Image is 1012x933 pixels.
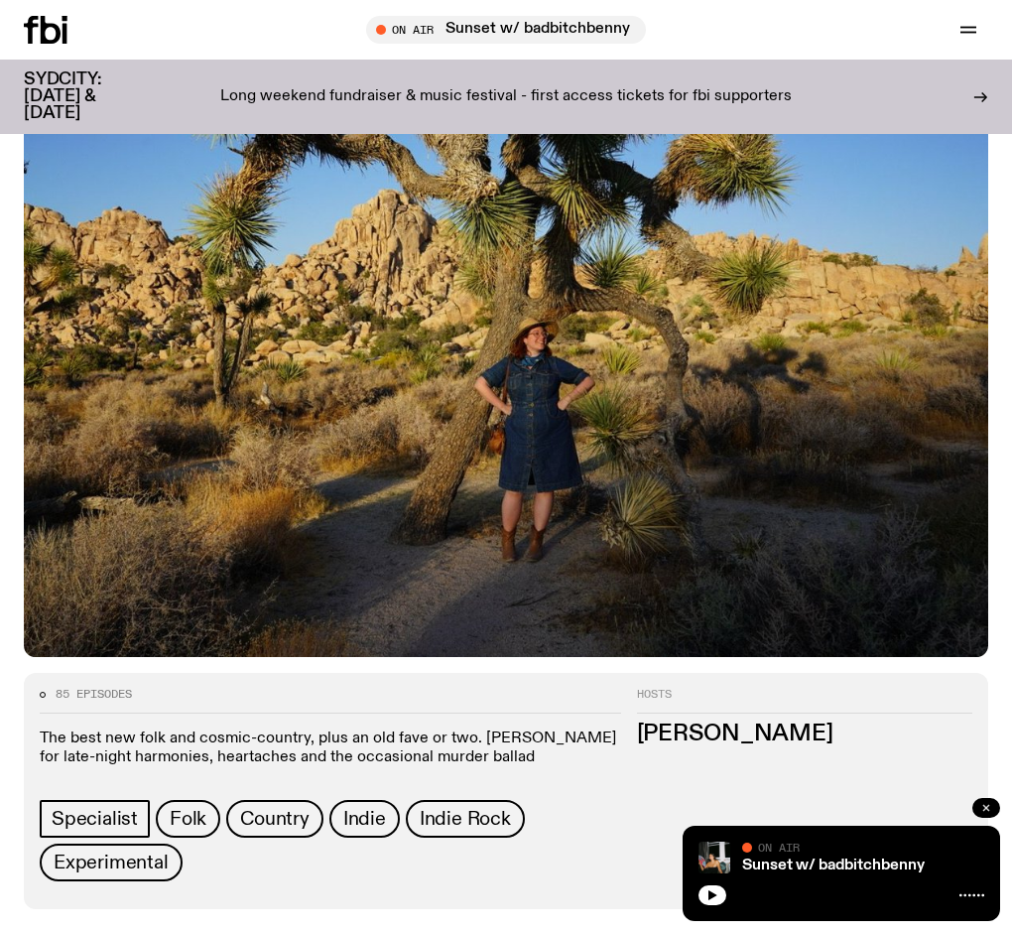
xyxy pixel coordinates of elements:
span: Indie Rock [420,808,511,830]
h3: SYDCITY: [DATE] & [DATE] [24,71,151,122]
span: On Air [758,841,800,854]
a: Indie [329,800,400,838]
a: Folk [156,800,220,838]
span: Indie [343,808,386,830]
h3: [PERSON_NAME] [637,724,973,745]
a: Sunset w/ badbitchbenny [742,858,925,873]
a: Indie Rock [406,800,525,838]
p: Long weekend fundraiser & music festival - first access tickets for fbi supporters [220,88,792,106]
button: On AirSunset w/ badbitchbenny [366,16,646,44]
h2: Hosts [637,689,973,713]
a: Country [226,800,323,838]
span: Country [240,808,310,830]
a: Experimental [40,844,183,881]
span: Specialist [52,808,138,830]
a: Specialist [40,800,150,838]
span: 85 episodes [56,689,132,700]
span: Folk [170,808,206,830]
span: Experimental [54,852,169,873]
p: The best new folk and cosmic-country, plus an old fave or two. [PERSON_NAME] for late-night harmo... [40,730,621,767]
